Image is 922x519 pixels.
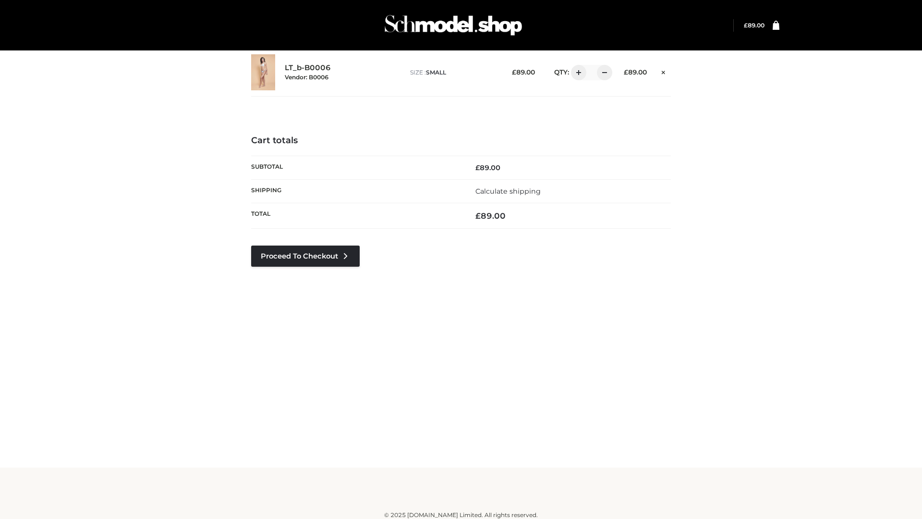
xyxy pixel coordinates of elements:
a: £89.00 [744,22,764,29]
span: £ [512,68,516,76]
img: LT_b-B0006 - SMALL [251,54,275,90]
span: £ [475,211,481,221]
div: QTY: [545,65,609,80]
bdi: 89.00 [475,211,506,221]
h4: Cart totals [251,136,671,146]
a: LT_b-B0006 [285,63,331,73]
a: Calculate shipping [475,187,541,196]
a: Proceed to Checkout [251,246,360,267]
span: SMALL [426,69,446,76]
a: Remove this item [656,65,671,77]
bdi: 89.00 [744,22,764,29]
span: £ [624,68,628,76]
th: Total [251,203,461,229]
img: Schmodel Admin 964 [381,6,525,44]
bdi: 89.00 [512,68,535,76]
th: Subtotal [251,156,461,179]
span: £ [744,22,748,29]
th: Shipping [251,179,461,203]
span: £ [475,163,480,172]
bdi: 89.00 [624,68,647,76]
bdi: 89.00 [475,163,500,172]
p: size : [410,68,497,77]
small: Vendor: B0006 [285,74,328,81]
